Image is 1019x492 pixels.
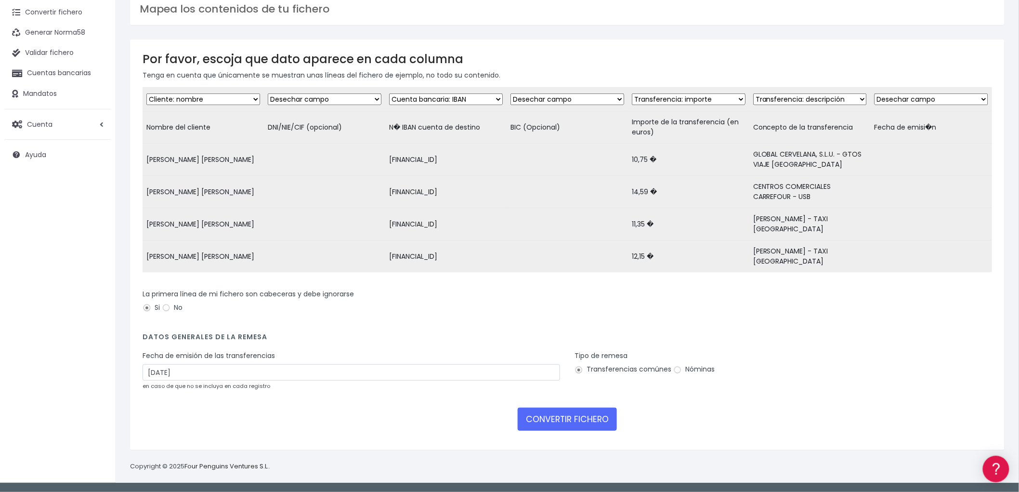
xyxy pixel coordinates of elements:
h4: Datos generales de la remesa [143,333,992,346]
td: [FINANCIAL_ID] [385,240,507,273]
a: API [10,246,183,261]
a: POWERED BY ENCHANT [132,278,185,287]
td: [FINANCIAL_ID] [385,176,507,208]
label: Transferencias comúnes [575,364,671,374]
a: Four Penguins Ventures S.L. [184,462,269,471]
td: [PERSON_NAME] [PERSON_NAME] [143,240,264,273]
a: Mandatos [5,84,111,104]
button: CONVERTIR FICHERO [518,408,617,431]
td: DNI/NIE/CIF (opcional) [264,111,385,144]
label: Si [143,303,160,313]
td: GLOBAL CERVELANA, S.L.U. - GTOS VIAJE [GEOGRAPHIC_DATA] [749,144,871,176]
a: Generar Norma58 [5,23,111,43]
a: Ayuda [5,145,111,165]
a: Cuentas bancarias [5,63,111,83]
td: [FINANCIAL_ID] [385,144,507,176]
span: Cuenta [27,119,52,129]
div: Convertir ficheros [10,106,183,116]
p: Copyright © 2025 . [130,462,270,472]
td: [PERSON_NAME] - TAXI [GEOGRAPHIC_DATA] [749,208,871,240]
td: Nombre del cliente [143,111,264,144]
td: 12,15 � [628,240,749,273]
a: Cuenta [5,114,111,134]
h3: Mapea los contenidos de tu fichero [140,3,995,15]
span: Ayuda [25,150,46,160]
td: [PERSON_NAME] [PERSON_NAME] [143,144,264,176]
td: 14,59 � [628,176,749,208]
td: Fecha de emisi�n [871,111,992,144]
div: Facturación [10,191,183,200]
td: N� IBAN cuenta de destino [385,111,507,144]
div: Programadores [10,231,183,240]
div: Información general [10,67,183,76]
td: 11,35 � [628,208,749,240]
label: La primera línea de mi fichero son cabeceras y debe ignorarse [143,289,354,299]
a: Problemas habituales [10,137,183,152]
p: Tenga en cuenta que únicamente se muestran unas líneas del fichero de ejemplo, no todo su contenido. [143,70,992,80]
a: Convertir fichero [5,2,111,23]
h3: Por favor, escoja que dato aparece en cada columna [143,52,992,66]
label: Fecha de emisión de las transferencias [143,351,275,361]
td: [PERSON_NAME] - TAXI [GEOGRAPHIC_DATA] [749,240,871,273]
a: Validar fichero [5,43,111,63]
label: Tipo de remesa [575,351,627,361]
label: Nóminas [673,364,715,374]
td: 10,75 � [628,144,749,176]
label: No [162,303,183,313]
a: Información general [10,82,183,97]
td: Concepto de la transferencia [749,111,871,144]
button: Contáctanos [10,258,183,275]
a: General [10,207,183,222]
td: [PERSON_NAME] [PERSON_NAME] [143,176,264,208]
a: Videotutoriales [10,152,183,167]
a: Perfiles de empresas [10,167,183,182]
td: [PERSON_NAME] [PERSON_NAME] [143,208,264,240]
small: en caso de que no se incluya en cada registro [143,382,270,390]
a: Formatos [10,122,183,137]
td: [FINANCIAL_ID] [385,208,507,240]
td: CENTROS COMERCIALES CARREFOUR - USB [749,176,871,208]
td: Importe de la transferencia (en euros) [628,111,749,144]
td: BIC (Opcional) [507,111,628,144]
